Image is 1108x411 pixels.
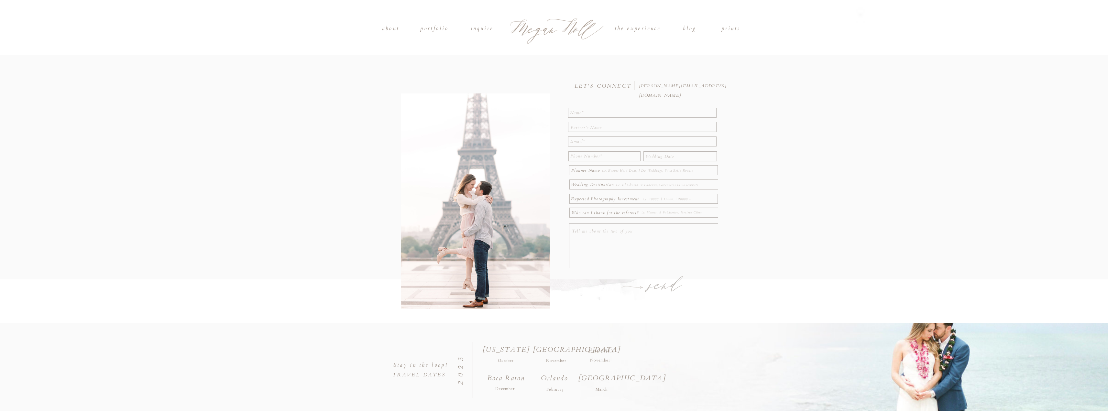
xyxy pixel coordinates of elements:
[488,356,524,365] p: October
[668,24,712,34] a: blog
[641,275,691,297] a: send
[532,373,578,389] h3: Orlando
[578,373,624,389] p: [GEOGRAPHIC_DATA]
[571,208,641,216] p: Who can I thank for the referral?
[578,345,625,361] p: Phoenix
[483,373,529,389] p: Boca Raton
[571,180,614,188] p: Wedding Destination
[532,385,578,401] p: February
[639,81,729,87] a: [PERSON_NAME][EMAIL_ADDRESS][DOMAIN_NAME]
[533,345,579,361] h2: [GEOGRAPHIC_DATA]
[602,24,674,34] a: the experience
[575,81,634,88] h3: LET'S CONNECT
[413,24,456,34] a: portfolio
[482,345,529,356] h2: [US_STATE]
[577,356,623,372] p: November
[376,24,406,34] a: about
[460,24,504,34] a: Inquire
[543,356,570,367] p: November
[454,348,471,390] h3: 2023
[482,384,528,400] p: December
[579,385,625,401] p: March
[571,166,602,175] p: Planner Name
[393,359,462,369] p: Stay in the loop!
[571,194,642,201] p: Expected Photography Investment
[716,24,746,34] a: prints
[389,370,450,377] h3: travel dates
